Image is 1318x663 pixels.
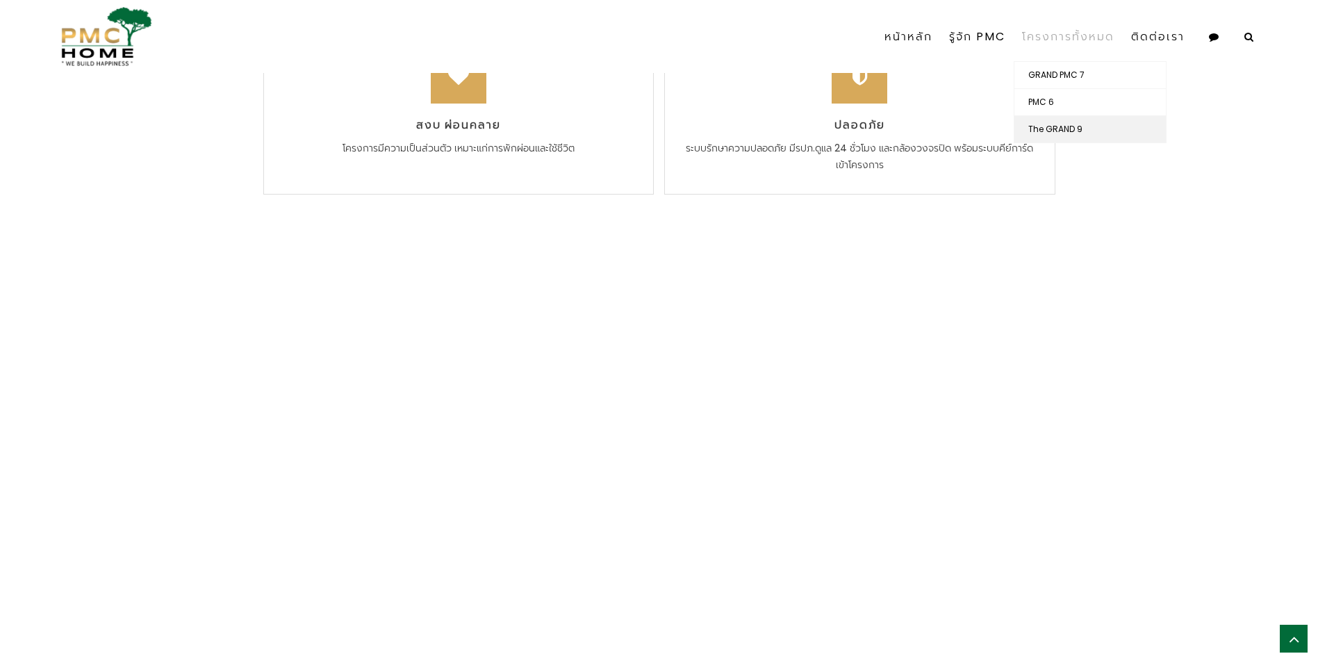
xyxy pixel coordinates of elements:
[1123,13,1193,61] a: ติดต่อเรา
[1014,13,1123,61] a: โครงการทั้งหมด
[56,7,152,66] img: pmc-logo
[1014,62,1166,88] a: GRAND PMC 7
[1014,116,1166,142] a: The GRAND 9
[876,13,941,61] a: หน้าหลัก
[686,140,1034,173] p: ระบบรักษาความปลอดภัย มีรปภ.ดูแล 24 ชั่วโมง และกล้องวงจรปิด พร้อมระบบคีย์การ์ดเข้าโครงการ
[285,117,633,133] h5: สงบ ผ่อนคลาย
[1014,89,1166,115] a: PMC 6
[941,13,1014,61] a: รู้จัก PMC
[285,140,633,156] p: โครงการมีความเป็นส่วนตัว เหมาะแก่การพักผ่อนและใช้ชีวิต
[686,117,1034,133] h5: ปลอดภัย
